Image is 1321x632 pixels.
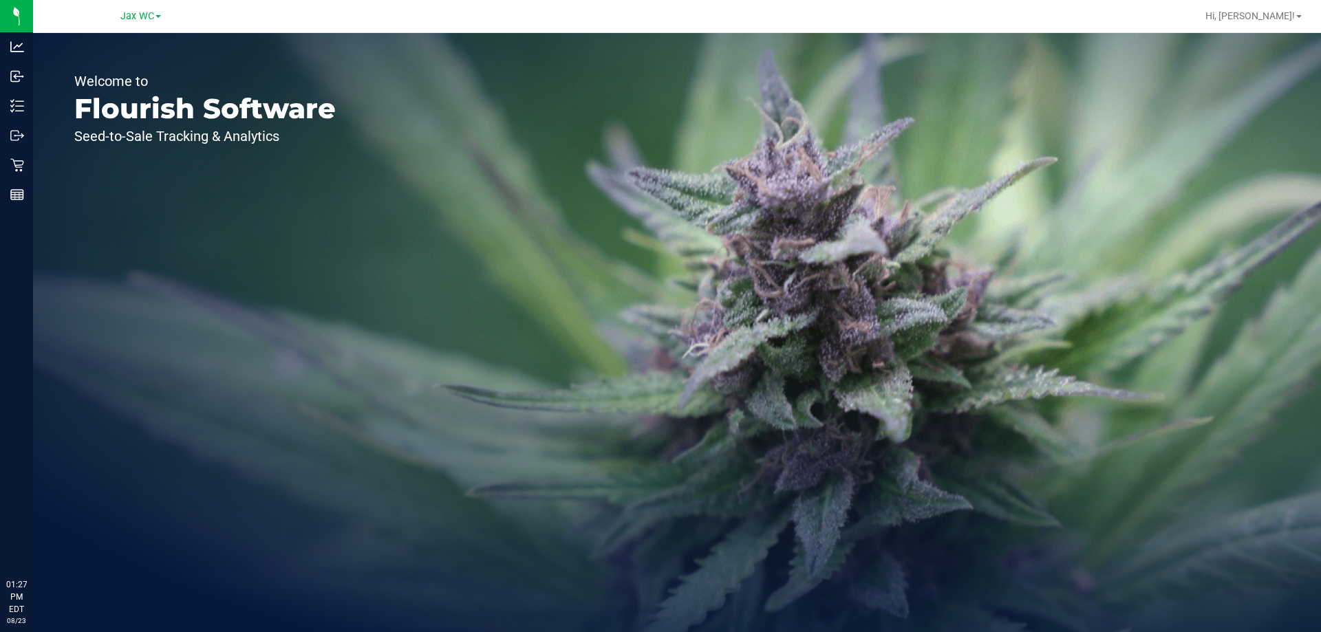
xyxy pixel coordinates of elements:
p: Seed-to-Sale Tracking & Analytics [74,129,336,143]
inline-svg: Inventory [10,99,24,113]
span: Hi, [PERSON_NAME]! [1205,10,1295,21]
inline-svg: Retail [10,158,24,172]
inline-svg: Analytics [10,40,24,54]
p: Flourish Software [74,95,336,122]
inline-svg: Reports [10,188,24,201]
iframe: Resource center [14,522,55,563]
p: 01:27 PM EDT [6,578,27,615]
p: 08/23 [6,615,27,626]
span: Jax WC [120,10,154,22]
inline-svg: Outbound [10,129,24,142]
inline-svg: Inbound [10,69,24,83]
p: Welcome to [74,74,336,88]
